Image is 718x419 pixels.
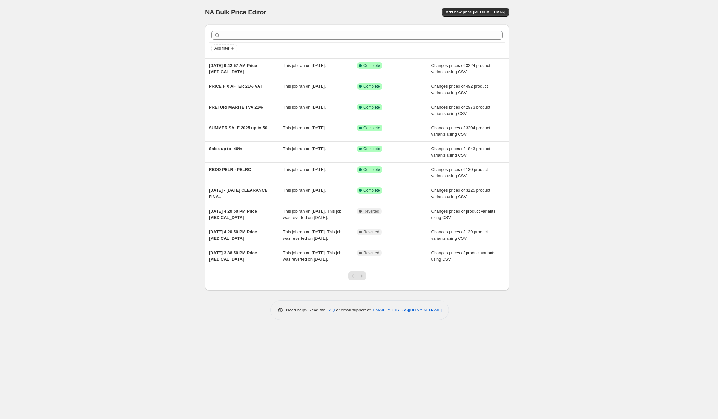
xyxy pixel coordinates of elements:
[283,188,326,193] span: This job ran on [DATE].
[363,188,380,193] span: Complete
[283,167,326,172] span: This job ran on [DATE].
[209,105,263,109] span: PRETURI MARITE TVA 21%
[209,125,267,130] span: SUMMER SALE 2025 up to 50
[335,308,372,312] span: or email support at
[442,8,509,17] button: Add new price [MEDICAL_DATA]
[205,9,266,16] span: NA Bulk Price Editor
[209,167,251,172] span: REDO PELR - PELRC
[286,308,327,312] span: Need help? Read the
[283,230,342,241] span: This job ran on [DATE]. This job was reverted on [DATE].
[283,84,326,89] span: This job ran on [DATE].
[431,63,490,74] span: Changes prices of 3224 product variants using CSV
[283,63,326,68] span: This job ran on [DATE].
[209,84,262,89] span: PRICE FIX AFTER 21% VAT
[363,125,380,131] span: Complete
[431,188,490,199] span: Changes prices of 3125 product variants using CSV
[446,10,505,15] span: Add new price [MEDICAL_DATA]
[348,271,366,280] nav: Pagination
[327,308,335,312] a: FAQ
[431,105,490,116] span: Changes prices of 2973 product variants using CSV
[283,146,326,151] span: This job ran on [DATE].
[363,84,380,89] span: Complete
[283,105,326,109] span: This job ran on [DATE].
[372,308,442,312] a: [EMAIL_ADDRESS][DOMAIN_NAME]
[357,271,366,280] button: Next
[431,146,490,157] span: Changes prices of 1843 product variants using CSV
[209,250,257,262] span: [DATE] 3:36:50 PM Price [MEDICAL_DATA]
[209,230,257,241] span: [DATE] 4:20:50 PM Price [MEDICAL_DATA]
[431,125,490,137] span: Changes prices of 3204 product variants using CSV
[209,146,242,151] span: Sales up to -40%
[283,125,326,130] span: This job ran on [DATE].
[283,250,342,262] span: This job ran on [DATE]. This job was reverted on [DATE].
[363,209,379,214] span: Reverted
[431,230,488,241] span: Changes prices of 139 product variants using CSV
[363,105,380,110] span: Complete
[363,167,380,172] span: Complete
[431,167,488,178] span: Changes prices of 130 product variants using CSV
[209,188,267,199] span: [DATE] - [DATE] CLEARANCE FINAL
[211,44,237,52] button: Add filter
[431,209,496,220] span: Changes prices of product variants using CSV
[431,84,488,95] span: Changes prices of 492 product variants using CSV
[363,146,380,151] span: Complete
[363,63,380,68] span: Complete
[209,209,257,220] span: [DATE] 4:20:50 PM Price [MEDICAL_DATA]
[209,63,257,74] span: [DATE] 9:42:57 AM Price [MEDICAL_DATA]
[214,46,229,51] span: Add filter
[363,230,379,235] span: Reverted
[363,250,379,255] span: Reverted
[431,250,496,262] span: Changes prices of product variants using CSV
[283,209,342,220] span: This job ran on [DATE]. This job was reverted on [DATE].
